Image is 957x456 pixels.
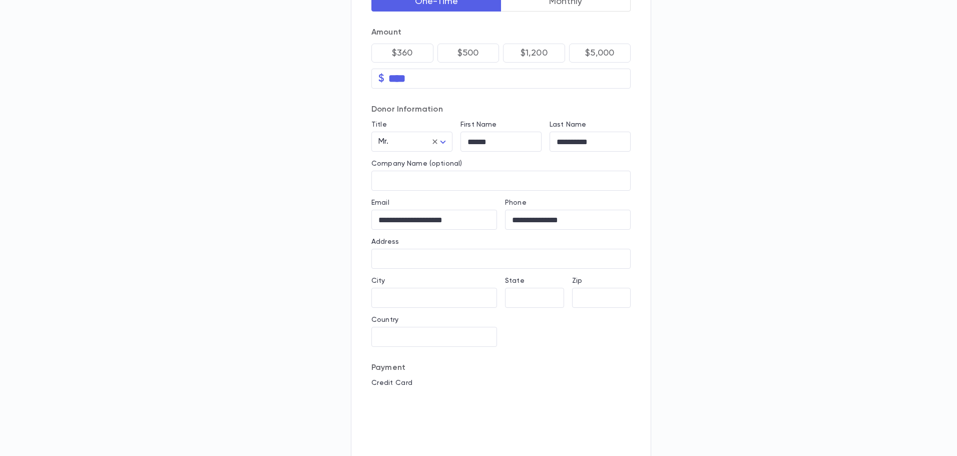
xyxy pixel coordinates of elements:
[371,105,631,115] p: Donor Information
[378,74,384,84] p: $
[392,48,413,58] p: $360
[521,48,548,58] p: $1,200
[371,199,389,207] label: Email
[572,277,582,285] label: Zip
[371,121,387,129] label: Title
[371,28,631,38] p: Amount
[457,48,479,58] p: $500
[585,48,614,58] p: $5,000
[378,138,388,146] span: Mr.
[503,44,565,63] button: $1,200
[371,238,399,246] label: Address
[371,132,452,152] div: Mr.
[371,44,433,63] button: $360
[550,121,586,129] label: Last Name
[371,316,398,324] label: Country
[371,160,462,168] label: Company Name (optional)
[437,44,500,63] button: $500
[569,44,631,63] button: $5,000
[371,277,385,285] label: City
[371,379,631,387] p: Credit Card
[371,363,631,373] p: Payment
[505,199,527,207] label: Phone
[505,277,525,285] label: State
[460,121,497,129] label: First Name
